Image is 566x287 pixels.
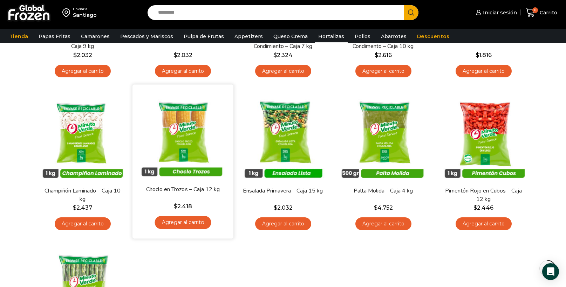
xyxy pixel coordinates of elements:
[473,204,477,211] span: $
[77,30,113,43] a: Camarones
[476,52,492,58] bdi: 1.816
[73,7,97,12] div: Enviar a
[55,65,111,78] a: Agregar al carrito: “Poroto Verde Corte Francés - Caja 9 kg”
[73,204,76,211] span: $
[481,9,517,16] span: Iniciar sesión
[374,204,377,211] span: $
[173,203,192,210] bdi: 2.418
[473,204,493,211] bdi: 2.446
[351,30,374,43] a: Pollos
[117,30,177,43] a: Pescados y Mariscos
[443,187,524,203] a: Pimentón Rojo en Cubos – Caja 12 kg
[375,52,392,58] bdi: 2.616
[243,187,323,195] a: Ensalada Primavera – Caja 15 kg
[173,203,177,210] span: $
[55,217,111,230] a: Agregar al carrito: “Champiñón Laminado - Caja 10 kg”
[270,30,311,43] a: Queso Crema
[274,204,277,211] span: $
[474,6,517,20] a: Iniciar sesión
[62,7,73,19] img: address-field-icon.svg
[255,217,311,230] a: Agregar al carrito: “Ensalada Primavera - Caja 15 kg”
[538,9,557,16] span: Carrito
[542,263,559,280] div: Open Intercom Messenger
[255,65,311,78] a: Agregar al carrito: “Pastelera de Choclo sin Condimiento - Caja 7 kg”
[343,187,423,195] a: Palta Molida – Caja 4 kg
[35,30,74,43] a: Papas Fritas
[532,7,538,13] span: 0
[374,204,393,211] bdi: 4.752
[155,216,211,229] a: Agregar al carrito: “Choclo en Trozos - Caja 12 kg”
[456,217,512,230] a: Agregar al carrito: “Pimentón Rojo en Cubos - Caja 12 kg”
[231,30,266,43] a: Appetizers
[315,30,348,43] a: Hortalizas
[273,52,293,58] bdi: 2.324
[355,65,411,78] a: Agregar al carrito: “Pastelera de Choclo con Condimento - Caja 10 kg”
[73,12,97,19] div: Santiago
[180,30,227,43] a: Pulpa de Frutas
[524,5,559,21] a: 0 Carrito
[414,30,453,43] a: Descuentos
[155,65,211,78] a: Agregar al carrito: “Choclo en Granos - Caja 16 kg”
[456,65,512,78] a: Agregar al carrito: “Arvejas - Caja 16 kg”
[273,52,277,58] span: $
[377,30,410,43] a: Abarrotes
[404,5,418,20] button: Search button
[274,204,293,211] bdi: 2.032
[6,30,32,43] a: Tienda
[355,217,411,230] a: Agregar al carrito: “Palta Molida - Caja 4 kg”
[73,52,92,58] bdi: 2.032
[173,52,177,58] span: $
[476,52,479,58] span: $
[375,52,378,58] span: $
[73,52,77,58] span: $
[173,52,192,58] bdi: 2.032
[42,187,123,203] a: Champiñón Laminado – Caja 10 kg
[73,204,92,211] bdi: 2.437
[142,185,223,194] a: Choclo en Trozos – Caja 12 kg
